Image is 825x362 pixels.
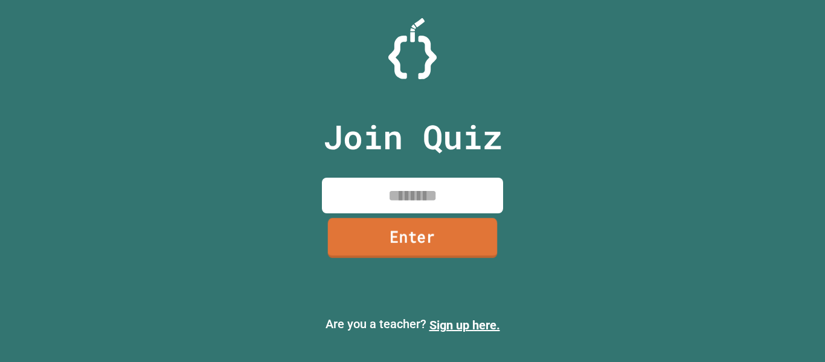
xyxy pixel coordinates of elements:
[388,18,437,79] img: Logo.svg
[10,315,815,334] p: Are you a teacher?
[323,112,502,162] p: Join Quiz
[328,218,498,257] a: Enter
[725,261,813,312] iframe: chat widget
[774,314,813,350] iframe: chat widget
[429,318,500,332] a: Sign up here.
